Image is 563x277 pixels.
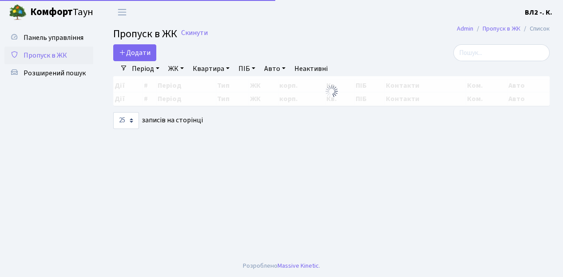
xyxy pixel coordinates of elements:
span: Панель управління [24,33,83,43]
span: Пропуск в ЖК [24,51,67,60]
a: Скинути [181,29,208,37]
img: Обробка... [325,84,339,98]
span: Пропуск в ЖК [113,26,177,42]
input: Пошук... [453,44,550,61]
a: Пропуск в ЖК [4,47,93,64]
a: ЖК [165,61,187,76]
b: ВЛ2 -. К. [525,8,552,17]
b: Комфорт [30,5,73,19]
img: logo.png [9,4,27,21]
label: записів на сторінці [113,112,203,129]
a: Додати [113,44,156,61]
nav: breadcrumb [444,20,563,38]
a: Massive Kinetic [278,261,319,270]
button: Переключити навігацію [111,5,133,20]
a: Неактивні [291,61,331,76]
a: Панель управління [4,29,93,47]
a: Квартира [189,61,233,76]
a: Авто [261,61,289,76]
a: Розширений пошук [4,64,93,82]
a: Період [128,61,163,76]
a: ВЛ2 -. К. [525,7,552,18]
div: Розроблено . [243,261,320,271]
span: Таун [30,5,93,20]
span: Додати [119,48,151,58]
select: записів на сторінці [113,112,139,129]
span: Розширений пошук [24,68,86,78]
a: Admin [457,24,473,33]
a: Пропуск в ЖК [483,24,520,33]
li: Список [520,24,550,34]
a: ПІБ [235,61,259,76]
